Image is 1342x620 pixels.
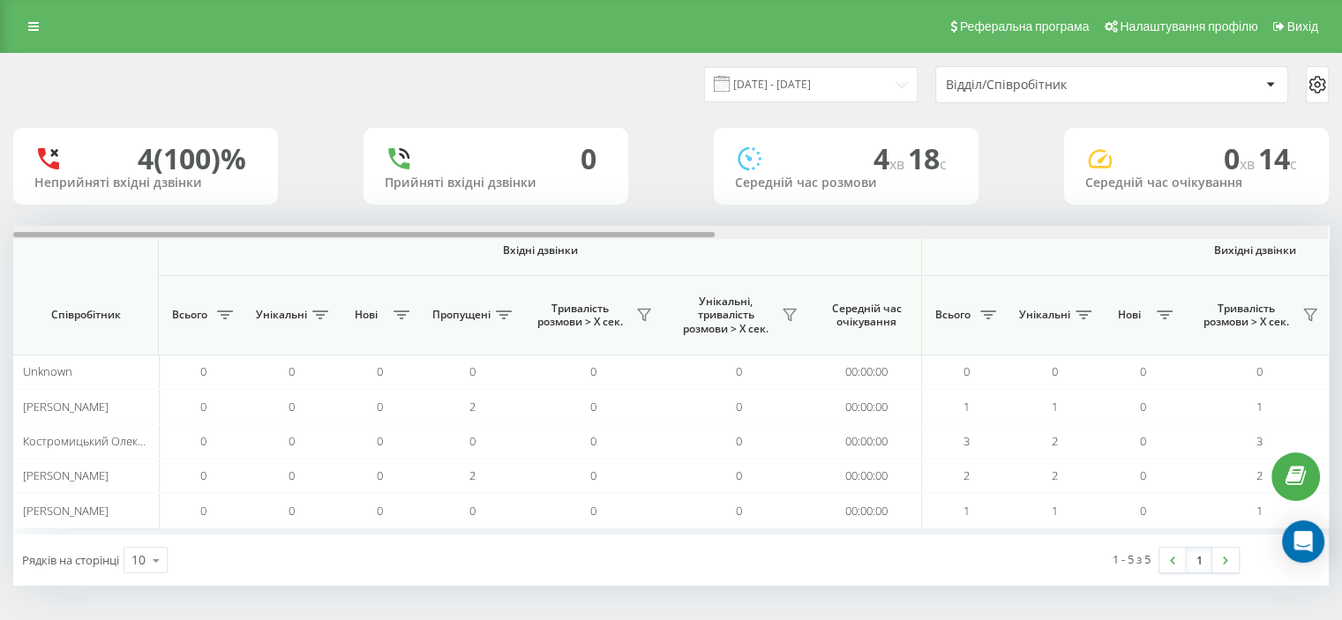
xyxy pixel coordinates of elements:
span: Всього [931,308,975,322]
span: 0 [736,467,742,483]
td: 00:00:00 [812,424,922,459]
span: 0 [1256,363,1263,379]
a: 1 [1186,548,1212,572]
span: 0 [736,399,742,415]
span: 0 [377,363,383,379]
span: 0 [289,503,295,519]
div: 1 - 5 з 5 [1113,550,1151,568]
span: Реферальна програма [960,19,1090,34]
span: 0 [200,399,206,415]
span: 2 [1052,433,1058,449]
span: c [940,154,947,174]
span: 0 [289,363,295,379]
span: 0 [1140,467,1146,483]
span: Середній час очікування [825,302,908,329]
span: Тривалість розмови > Х сек. [529,302,631,329]
span: 18 [908,139,947,177]
span: 4 [873,139,908,177]
span: 0 [289,433,295,449]
div: Прийняті вхідні дзвінки [385,176,607,190]
span: 0 [377,399,383,415]
span: 1 [963,399,970,415]
span: 0 [1052,363,1058,379]
div: Середній час розмови [735,176,957,190]
span: 0 [377,467,383,483]
div: 10 [131,551,146,569]
span: 2 [963,467,970,483]
span: Унікальні [256,308,307,322]
span: 0 [1140,503,1146,519]
span: Нові [344,308,388,322]
span: 0 [590,503,596,519]
span: 0 [377,503,383,519]
span: 0 [590,467,596,483]
span: 0 [469,363,476,379]
span: 0 [590,399,596,415]
span: 0 [200,433,206,449]
span: 2 [1256,467,1263,483]
span: Тривалість розмови > Х сек. [1196,302,1297,329]
span: 0 [469,503,476,519]
span: [PERSON_NAME] [23,399,109,415]
span: хв [1240,154,1258,174]
span: 0 [200,467,206,483]
span: 0 [289,399,295,415]
td: 00:00:00 [812,355,922,389]
span: Вихід [1287,19,1318,34]
td: 00:00:00 [812,389,922,423]
span: 3 [1256,433,1263,449]
span: 3 [963,433,970,449]
span: хв [889,154,908,174]
span: 1 [963,503,970,519]
span: 2 [469,467,476,483]
span: 0 [1140,363,1146,379]
span: Вхідні дзвінки [205,243,875,258]
span: 0 [289,467,295,483]
span: 0 [590,363,596,379]
div: 4 (100)% [138,142,246,176]
span: Рядків на сторінці [22,552,119,568]
span: Костромицький Олександр [23,433,169,449]
span: 1 [1256,399,1263,415]
span: 1 [1052,503,1058,519]
td: 00:00:00 [812,493,922,527]
span: Налаштування профілю [1120,19,1257,34]
span: 0 [1224,139,1258,177]
span: 1 [1052,399,1058,415]
span: 0 [200,363,206,379]
span: Всього [168,308,212,322]
div: Середній час очікування [1085,176,1308,190]
div: 0 [581,142,596,176]
span: 2 [469,399,476,415]
span: 0 [200,503,206,519]
span: [PERSON_NAME] [23,467,109,483]
span: Унікальні [1019,308,1070,322]
div: Неприйняті вхідні дзвінки [34,176,257,190]
span: 2 [1052,467,1058,483]
span: 1 [1256,503,1263,519]
span: Унікальні, тривалість розмови > Х сек. [675,295,776,336]
span: Співробітник [28,308,143,322]
span: Unknown [23,363,72,379]
span: Нові [1107,308,1151,322]
div: Відділ/Співробітник [946,78,1157,93]
div: Open Intercom Messenger [1282,520,1324,563]
span: c [1290,154,1297,174]
td: 00:00:00 [812,459,922,493]
span: 0 [377,433,383,449]
span: 0 [590,433,596,449]
span: 0 [1140,399,1146,415]
span: 0 [469,433,476,449]
span: 0 [736,433,742,449]
span: 0 [963,363,970,379]
span: 0 [1140,433,1146,449]
span: Пропущені [432,308,491,322]
span: 14 [1258,139,1297,177]
span: [PERSON_NAME] [23,503,109,519]
span: 0 [736,503,742,519]
span: 0 [736,363,742,379]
